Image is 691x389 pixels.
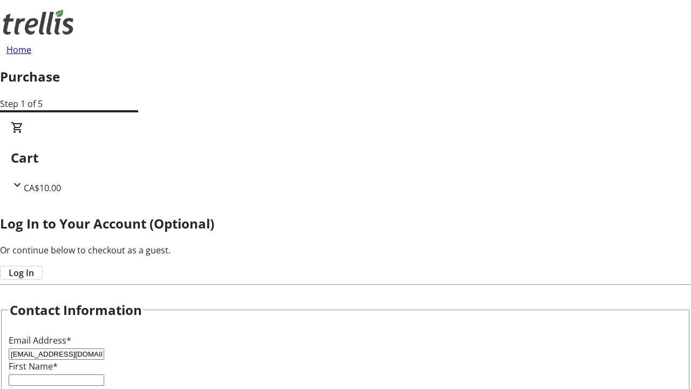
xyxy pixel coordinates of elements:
label: First Name* [9,360,58,372]
label: Email Address* [9,334,71,346]
span: CA$10.00 [24,182,61,194]
h2: Cart [11,148,680,167]
span: Log In [9,266,34,279]
h2: Contact Information [10,300,142,320]
div: CartCA$10.00 [11,121,680,194]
